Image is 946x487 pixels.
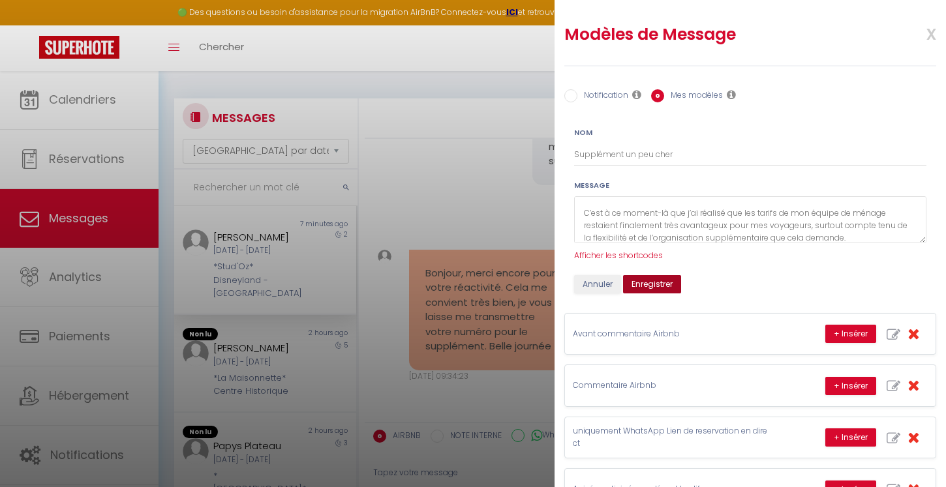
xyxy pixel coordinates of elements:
span: Afficher les shortcodes [574,250,663,261]
label: Mes modèles [664,89,723,104]
button: + Insérer [825,377,876,395]
iframe: Chat [891,428,936,477]
label: Notification [577,89,628,104]
h2: Modèles de Message [564,24,868,45]
span: x [895,18,936,48]
label: Nom [574,127,592,138]
i: Les notifications sont visibles par toi et ton équipe [632,89,641,100]
button: Annuler [574,275,621,293]
p: uniquement WhatsApp Lien de reservation en direct [573,425,769,450]
button: + Insérer [825,325,876,343]
p: Avant commentaire Airbnb [573,328,769,340]
i: Les modèles généraux sont visibles par vous et votre équipe [727,89,736,100]
button: Enregistrer [623,275,681,293]
label: Message [574,180,609,191]
p: Commentaire Airbnb [573,379,769,392]
button: + Insérer [825,428,876,447]
button: Ouvrir le widget de chat LiveChat [10,5,50,44]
